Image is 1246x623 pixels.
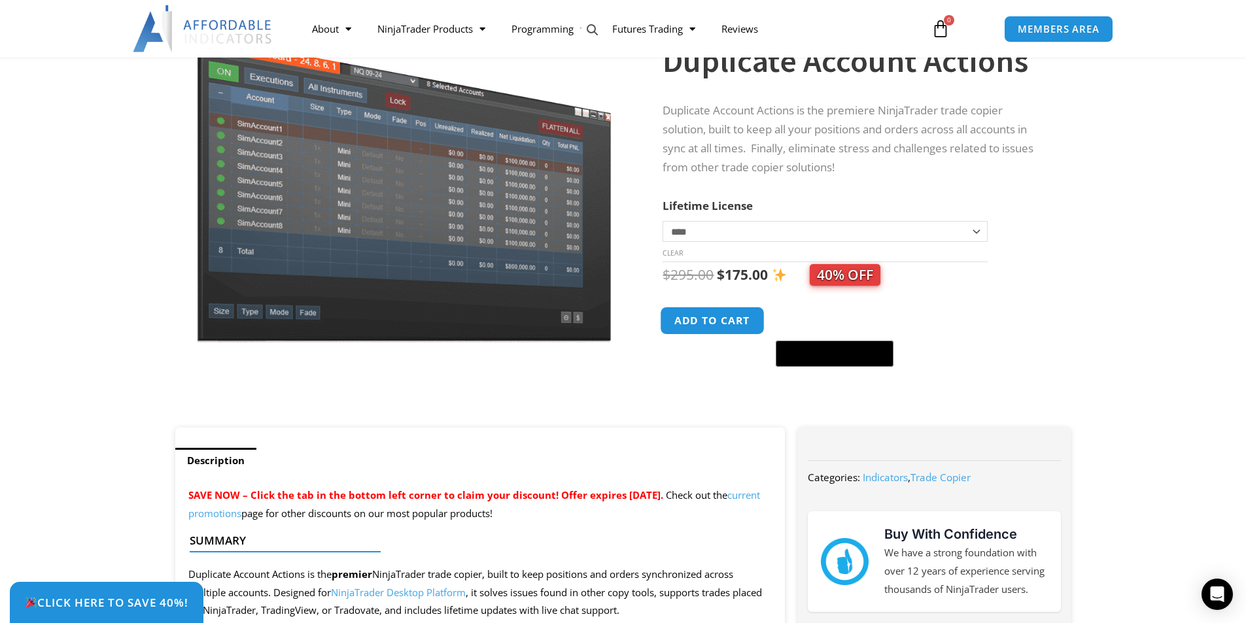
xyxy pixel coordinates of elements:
[863,471,908,484] a: Indicators
[663,38,1045,84] h1: Duplicate Account Actions
[25,597,188,608] span: Click Here to save 40%!
[1004,16,1113,42] a: MEMBERS AREA
[663,375,1045,386] iframe: PayPal Message 1
[663,198,753,213] label: Lifetime License
[498,14,599,44] a: Programming
[772,268,786,282] img: ✨
[810,264,880,286] span: 40% OFF
[717,265,768,284] bdi: 175.00
[1018,24,1099,34] span: MEMBERS AREA
[944,15,954,25] span: 0
[332,567,372,581] strong: premier
[821,538,868,585] img: mark thumbs good 43913 | Affordable Indicators – NinjaTrader
[175,448,256,473] a: Description
[910,471,971,484] a: Trade Copier
[663,265,714,284] bdi: 295.00
[884,544,1048,599] p: We have a strong foundation with over 12 years of experience serving thousands of NinjaTrader users.
[912,10,969,48] a: 0
[708,14,771,44] a: Reviews
[808,471,860,484] span: Categories:
[299,14,916,44] nav: Menu
[599,14,708,44] a: Futures Trading
[10,582,203,623] a: 🎉Click Here to save 40%!
[773,305,891,337] iframe: Secure express checkout frame
[188,488,663,501] span: SAVE NOW – Click the tab in the bottom left corner to claim your discount! Offer expires [DATE].
[1202,579,1233,610] div: Open Intercom Messenger
[188,486,772,523] p: Check out the page for other discounts on our most popular products!
[884,524,1048,544] h3: Buy With Confidence
[661,307,765,335] button: Add to cart
[663,265,670,284] span: $
[188,567,762,617] span: Duplicate Account Actions is the NinjaTrader trade copier, built to keep positions and orders syn...
[581,18,604,42] a: View full-screen image gallery
[26,597,37,608] img: 🎉
[663,248,683,258] a: Clear options
[863,471,971,484] span: ,
[364,14,498,44] a: NinjaTrader Products
[299,14,364,44] a: About
[133,5,273,52] img: LogoAI | Affordable Indicators – NinjaTrader
[776,341,893,367] button: Buy with GPay
[663,101,1045,177] p: Duplicate Account Actions is the premiere NinjaTrader trade copier solution, built to keep all yo...
[190,534,761,547] h4: Summary
[717,265,725,284] span: $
